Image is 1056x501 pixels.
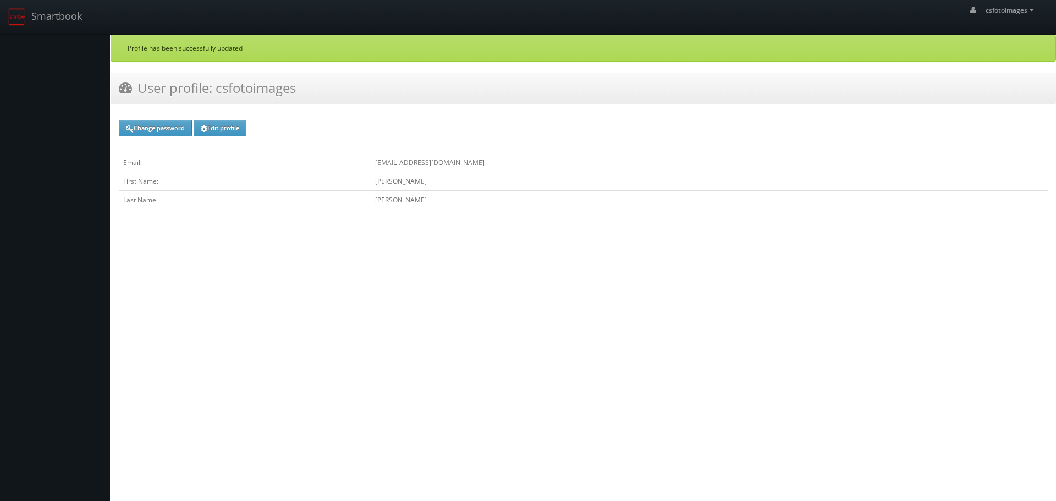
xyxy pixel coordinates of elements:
a: Edit profile [194,120,246,136]
h3: User profile: csfotoimages [119,78,296,97]
a: Change password [119,120,192,136]
span: csfotoimages [986,5,1037,15]
img: smartbook-logo.png [8,8,26,26]
td: Last Name [119,191,371,210]
td: [EMAIL_ADDRESS][DOMAIN_NAME] [371,153,1048,172]
td: Email: [119,153,371,172]
td: [PERSON_NAME] [371,172,1048,191]
td: First Name: [119,172,371,191]
td: [PERSON_NAME] [371,191,1048,210]
p: Profile has been successfully updated [128,43,1039,53]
